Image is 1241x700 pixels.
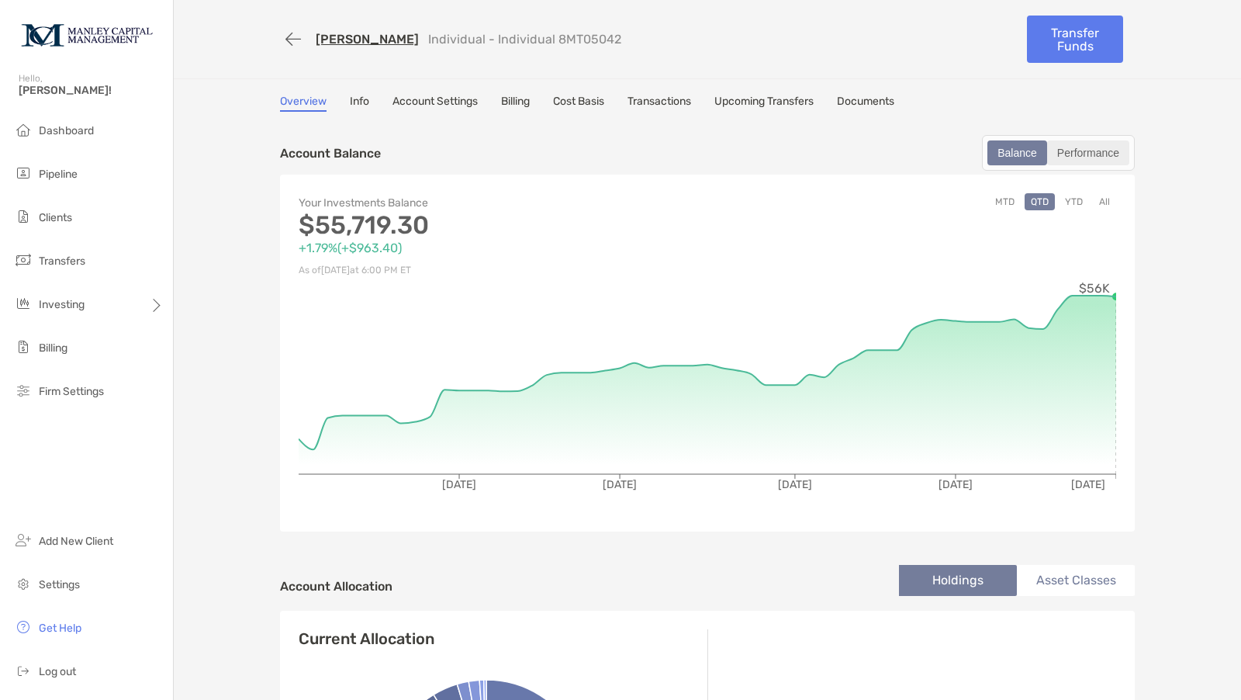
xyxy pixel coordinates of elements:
li: Asset Classes [1017,565,1135,596]
h4: Account Allocation [280,579,392,594]
img: transfers icon [14,251,33,269]
img: add_new_client icon [14,531,33,549]
div: Balance [989,142,1046,164]
img: investing icon [14,294,33,313]
span: Get Help [39,622,81,635]
span: Settings [39,578,80,591]
button: All [1093,193,1116,210]
img: firm-settings icon [14,381,33,400]
a: Cost Basis [553,95,604,112]
img: clients icon [14,207,33,226]
img: logout icon [14,661,33,680]
a: Transfer Funds [1027,16,1123,63]
p: As of [DATE] at 6:00 PM ET [299,261,707,280]
img: settings icon [14,574,33,593]
tspan: [DATE] [603,478,637,491]
tspan: [DATE] [778,478,812,491]
tspan: [DATE] [442,478,476,491]
li: Holdings [899,565,1017,596]
img: pipeline icon [14,164,33,182]
a: Account Settings [392,95,478,112]
button: YTD [1059,193,1089,210]
p: +1.79% ( +$963.40 ) [299,238,707,258]
span: Clients [39,211,72,224]
img: get-help icon [14,618,33,636]
a: Upcoming Transfers [714,95,814,112]
a: Transactions [627,95,691,112]
span: Pipeline [39,168,78,181]
span: Log out [39,665,76,678]
tspan: $56K [1079,281,1110,296]
button: QTD [1025,193,1055,210]
img: dashboard icon [14,120,33,139]
span: [PERSON_NAME]! [19,84,164,97]
p: $55,719.30 [299,216,707,235]
div: segmented control [982,135,1135,171]
span: Dashboard [39,124,94,137]
a: Documents [837,95,894,112]
p: Individual - Individual 8MT05042 [428,32,621,47]
span: Firm Settings [39,385,104,398]
span: Add New Client [39,535,113,548]
img: Zoe Logo [19,6,154,62]
p: Your Investments Balance [299,193,707,213]
a: [PERSON_NAME] [316,32,419,47]
h4: Current Allocation [299,629,434,648]
p: Account Balance [280,144,381,163]
a: Info [350,95,369,112]
button: MTD [989,193,1021,210]
tspan: [DATE] [1071,478,1105,491]
div: Performance [1049,142,1128,164]
tspan: [DATE] [939,478,973,491]
span: Transfers [39,255,85,268]
img: billing icon [14,338,33,356]
a: Billing [501,95,530,112]
span: Investing [39,298,85,311]
a: Overview [280,95,327,112]
span: Billing [39,341,67,355]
